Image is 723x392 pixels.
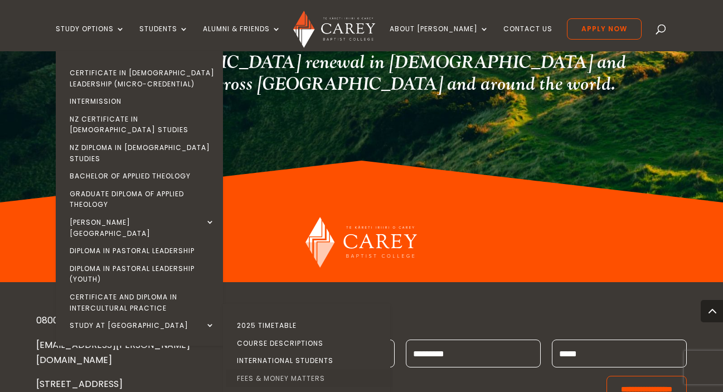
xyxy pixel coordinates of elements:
[305,217,417,268] img: Carey Baptist College
[567,18,642,40] a: Apply Now
[226,370,393,388] a: Fees & Money Matters
[56,25,125,51] a: Study Options
[305,258,417,271] a: Carey Baptist College
[226,352,393,370] a: International Students
[59,288,226,317] a: Certificate and Diploma in Intercultural Practice
[226,317,393,335] a: 2025 Timetable
[59,64,226,93] a: Certificate in [DEMOGRAPHIC_DATA] Leadership (Micro-credential)
[203,25,281,51] a: Alumni & Friends
[59,110,226,139] a: NZ Certificate in [DEMOGRAPHIC_DATA] Studies
[59,214,226,242] a: [PERSON_NAME][GEOGRAPHIC_DATA]
[59,260,226,288] a: Diploma in Pastoral Leadership (Youth)
[390,25,489,51] a: About [PERSON_NAME]
[293,11,375,48] img: Carey Baptist College
[503,25,552,51] a: Contact Us
[36,338,190,366] a: [EMAIL_ADDRESS][PERSON_NAME][DOMAIN_NAME]
[36,314,96,327] a: 0800 773 776
[226,335,393,352] a: Course Descriptions
[59,93,226,110] a: Intermission
[139,25,188,51] a: Students
[59,317,226,335] a: Study at [GEOGRAPHIC_DATA]
[59,185,226,214] a: Graduate Diploma of Applied Theology
[59,139,226,167] a: NZ Diploma in [DEMOGRAPHIC_DATA] Studies
[59,167,226,185] a: Bachelor of Applied Theology
[59,242,226,260] a: Diploma in Pastoral Leadership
